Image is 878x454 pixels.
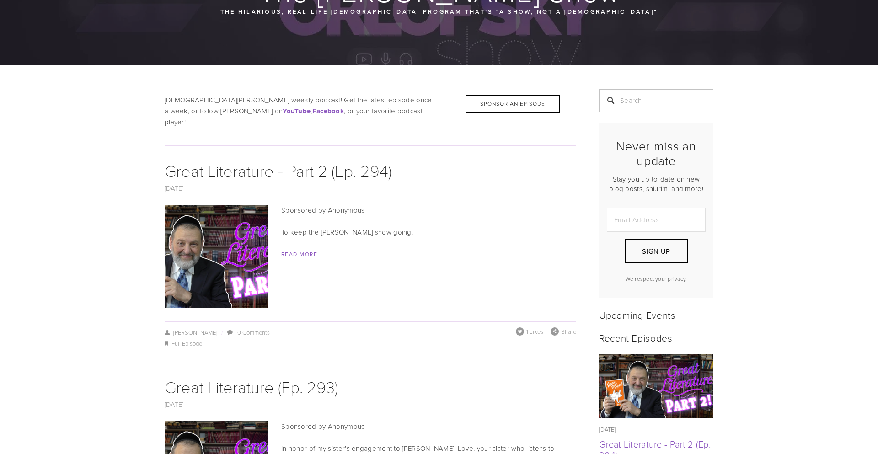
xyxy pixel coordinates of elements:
[281,250,317,258] a: Read More
[165,400,184,409] a: [DATE]
[599,89,713,112] input: Search
[165,205,576,216] p: Sponsored by Anonymous
[165,227,576,238] p: To keep the [PERSON_NAME] show going.
[599,354,713,419] a: Great Literature - Part 2 (Ep. 294)
[312,106,344,116] a: Facebook
[165,159,391,182] a: Great Literature - Part 2 (Ep. 294)
[599,425,616,433] time: [DATE]
[599,354,714,419] img: Great Literature - Part 2 (Ep. 294)
[165,95,576,128] p: [DEMOGRAPHIC_DATA][PERSON_NAME] weekly podcast! Get the latest episode once a week, or follow [PE...
[607,139,706,168] h2: Never miss an update
[125,205,308,308] img: Great Literature - Part 2 (Ep. 294)
[219,6,658,16] p: The hilarious, real-life [DEMOGRAPHIC_DATA] program that’s “a show, not a [DEMOGRAPHIC_DATA]“
[526,327,543,336] span: 1 Likes
[217,328,226,336] span: /
[165,375,338,398] a: Great Literature (Ep. 293)
[607,174,706,193] p: Stay you up-to-date on new blog posts, shiurim, and more!
[599,309,713,320] h2: Upcoming Events
[466,95,560,113] div: Sponsor an Episode
[607,275,706,283] p: We respect your privacy.
[599,332,713,343] h2: Recent Episodes
[551,327,576,336] div: Share
[165,328,217,336] a: [PERSON_NAME]
[237,328,270,336] a: 0 Comments
[625,239,688,263] button: Sign Up
[165,183,184,193] a: [DATE]
[642,246,670,256] span: Sign Up
[607,208,706,232] input: Email Address
[283,106,311,116] a: YouTube
[171,339,202,347] a: Full Episode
